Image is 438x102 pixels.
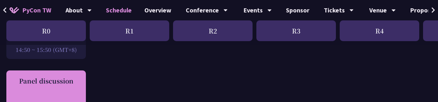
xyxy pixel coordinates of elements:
[173,20,253,41] div: R2
[6,20,86,41] div: R0
[22,5,51,15] span: PyCon TW
[3,2,58,18] a: PyCon TW
[10,7,19,13] img: Home icon of PyCon TW 2025
[90,20,169,41] div: R1
[10,46,83,54] div: 14:50 ~ 15:50 (GMT+8)
[10,76,83,86] div: Panel discussion
[256,20,336,41] div: R3
[340,20,419,41] div: R4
